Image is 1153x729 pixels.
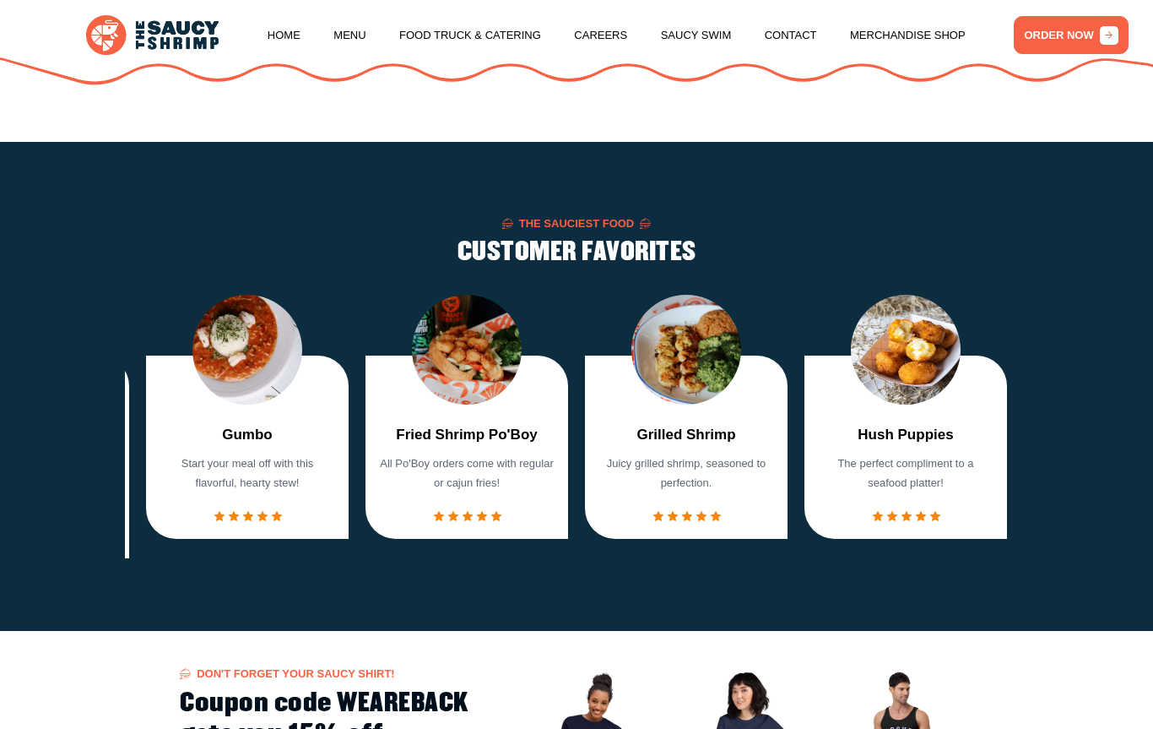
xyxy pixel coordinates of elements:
div: 4 / 7 [146,295,349,539]
p: Juicy grilled shrimp, seasoned to perfection. [599,454,773,493]
span: The Sauciest Food [519,218,635,229]
p: The perfect compliment to a seafood platter! [819,454,993,493]
div: 7 / 7 [804,295,1007,539]
a: Fried Shrimp Po'Boy [396,424,537,446]
a: Grilled Shrimp [636,424,735,446]
img: food Image [412,295,521,404]
a: Contact [765,3,817,68]
a: Saucy Swim [661,3,732,68]
a: Hush Puppies [858,424,953,446]
a: Gumbo [222,424,273,446]
img: food Image [631,295,740,404]
a: ORDER NOW [1014,16,1129,54]
a: Careers [574,3,627,68]
p: Start your meal off with this flavorful, hearty stew! [160,454,334,493]
a: Home [268,3,300,68]
img: food Image [851,295,960,404]
a: Merchandise Shop [850,3,966,68]
div: 6 / 7 [585,295,788,539]
h2: CUSTOMER FAVORITES [457,237,696,266]
img: food Image [192,295,301,404]
span: Don't forget your Saucy Shirt! [180,668,395,679]
a: Menu [333,3,365,68]
img: logo [86,15,219,56]
p: All Po'Boy orders come with regular or cajun fries! [380,454,554,493]
div: 5 / 7 [365,295,568,539]
a: Food Truck & Catering [399,3,541,68]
